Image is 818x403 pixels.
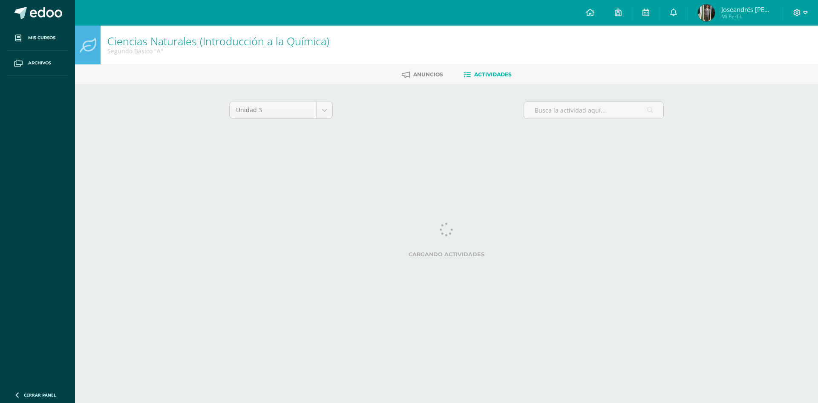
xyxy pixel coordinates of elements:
[236,102,310,118] span: Unidad 3
[402,68,443,81] a: Anuncios
[721,13,772,20] span: Mi Perfil
[7,26,68,51] a: Mis cursos
[107,34,329,48] a: Ciencias Naturales (Introducción a la Química)
[524,102,663,119] input: Busca la actividad aquí...
[698,4,715,21] img: f36dfe70913519acba7c0dacb2b7249f.png
[7,51,68,76] a: Archivos
[229,251,664,258] label: Cargando actividades
[413,71,443,78] span: Anuncios
[474,71,512,78] span: Actividades
[28,35,55,41] span: Mis cursos
[721,5,772,14] span: Joseandrés [PERSON_NAME]
[28,60,51,67] span: Archivos
[107,47,329,55] div: Segundo Básico 'A'
[230,102,332,118] a: Unidad 3
[107,35,329,47] h1: Ciencias Naturales (Introducción a la Química)
[24,392,56,398] span: Cerrar panel
[464,68,512,81] a: Actividades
